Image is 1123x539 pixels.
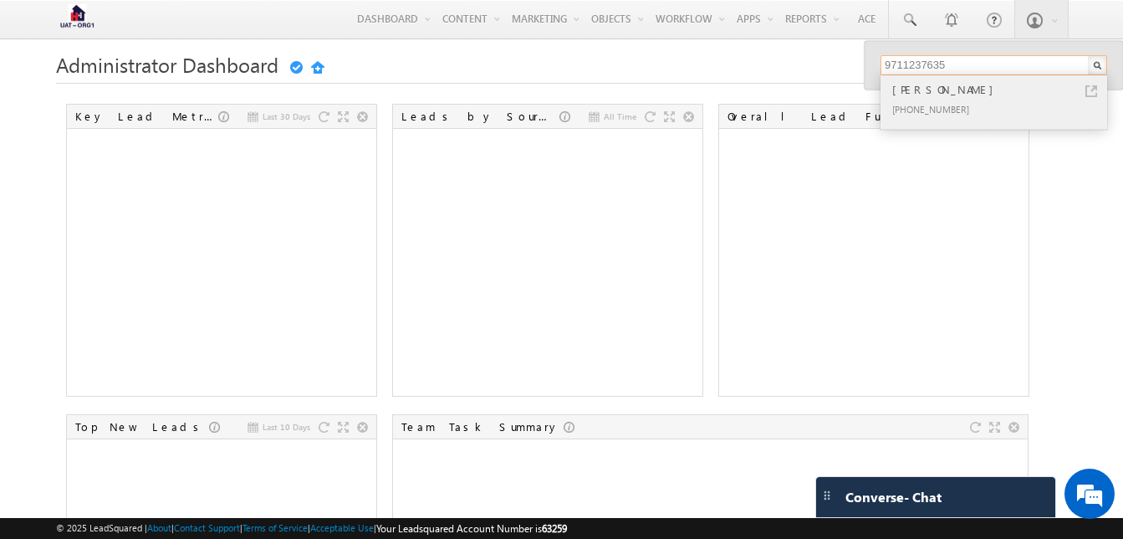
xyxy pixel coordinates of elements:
div: [PHONE_NUMBER] [889,99,1113,119]
span: Converse - Chat [845,490,942,505]
div: Key Lead Metrics [75,109,218,124]
span: Your Leadsquared Account Number is [376,522,567,535]
img: carter-drag [820,489,834,502]
a: Terms of Service [242,522,308,533]
div: Chat with us now [87,88,281,110]
div: Top New Leads [75,419,209,434]
img: Custom Logo [56,4,98,33]
div: Minimize live chat window [274,8,314,49]
span: 63259 [542,522,567,535]
div: Team Task Summary [401,419,564,434]
a: About [147,522,171,533]
img: d_60004797649_company_0_60004797649 [28,88,70,110]
div: [PERSON_NAME] [889,80,1113,99]
a: Acceptable Use [310,522,374,533]
span: All Time [604,109,636,124]
span: Administrator Dashboard [56,51,278,78]
span: Last 30 Days [263,109,310,124]
span: © 2025 LeadSquared | | | | | [56,521,567,536]
div: Overall Lead Funnel [727,109,931,124]
span: Last 10 Days [263,419,310,434]
a: Contact Support [174,522,240,533]
div: Leads by Sources [401,109,559,124]
em: Start Chat [227,418,304,441]
textarea: Type your message and hit 'Enter' [22,155,305,404]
